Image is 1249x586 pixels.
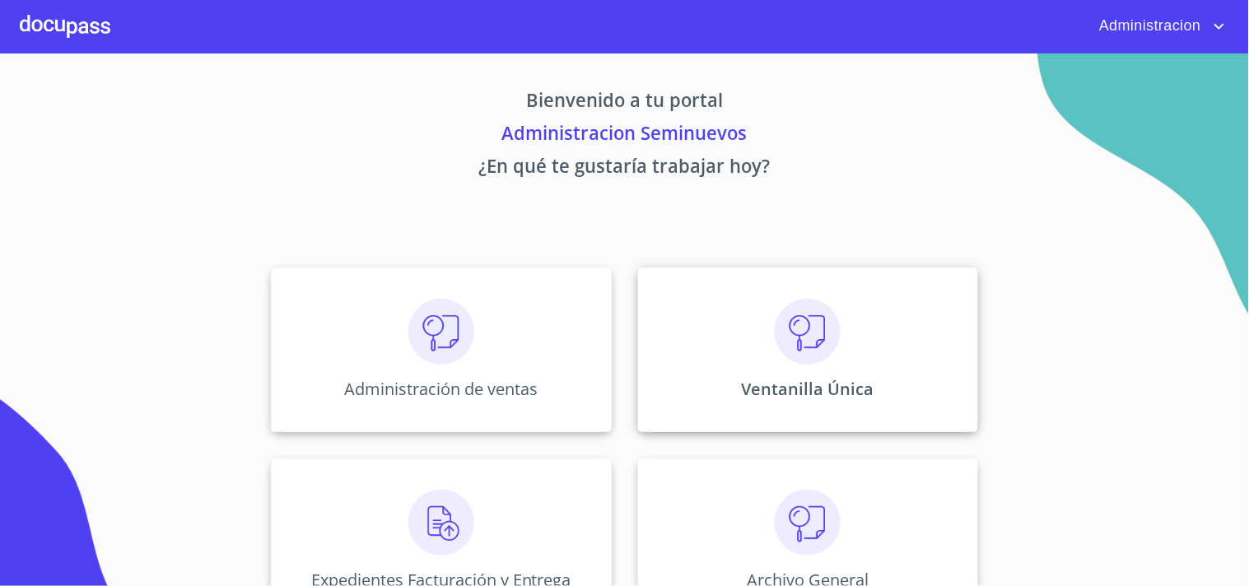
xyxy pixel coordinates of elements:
[118,152,1132,185] p: ¿En qué te gustaría trabajar hoy?
[408,299,474,365] img: consulta.png
[408,490,474,556] img: carga.png
[1087,13,1209,40] span: Administracion
[1087,13,1229,40] button: account of current user
[118,86,1132,119] p: Bienvenido a tu portal
[775,490,841,556] img: consulta.png
[344,378,538,400] p: Administración de ventas
[742,378,874,400] p: Ventanilla Única
[118,119,1132,152] p: Administracion Seminuevos
[775,299,841,365] img: consulta.png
